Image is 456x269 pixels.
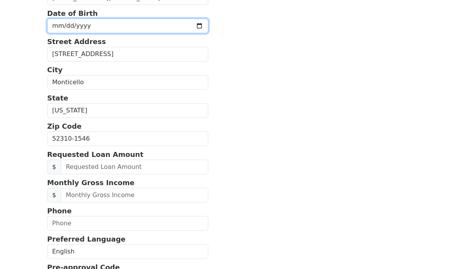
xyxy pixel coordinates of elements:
input: City [47,75,208,90]
strong: Zip Code [47,122,82,130]
strong: Preferred Language [47,235,126,243]
strong: State [47,94,68,102]
p: Monthly Gross Income [47,177,208,188]
strong: Phone [47,207,71,215]
span: $ [47,188,61,203]
strong: City [47,66,63,74]
strong: Street Address [47,37,106,46]
strong: Requested Loan Amount [47,150,143,158]
input: Street Address [47,47,208,61]
input: Phone [47,216,208,231]
span: $ [47,160,61,174]
input: Zip Code [47,131,208,146]
strong: Date of Birth [47,9,98,17]
input: Monthly Gross Income [61,188,208,203]
input: Requested Loan Amount [61,160,208,174]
